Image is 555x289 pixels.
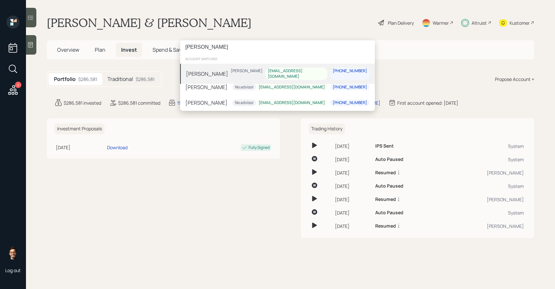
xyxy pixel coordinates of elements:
[235,85,253,90] div: No advisor
[333,85,367,90] div: [PHONE_NUMBER]
[185,99,228,107] div: [PERSON_NAME]
[180,40,375,54] input: Type a command or search…
[333,100,367,106] div: [PHONE_NUMBER]
[333,68,367,74] div: [PHONE_NUMBER]
[268,68,325,79] div: [EMAIL_ADDRESS][DOMAIN_NAME]
[259,85,325,90] div: [EMAIL_ADDRESS][DOMAIN_NAME]
[185,83,228,91] div: [PERSON_NAME]
[180,54,375,64] div: account switcher
[235,100,253,106] div: No advisor
[231,68,263,74] div: [PERSON_NAME]
[186,70,228,78] div: [PERSON_NAME]
[259,100,325,106] div: [EMAIL_ADDRESS][DOMAIN_NAME]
